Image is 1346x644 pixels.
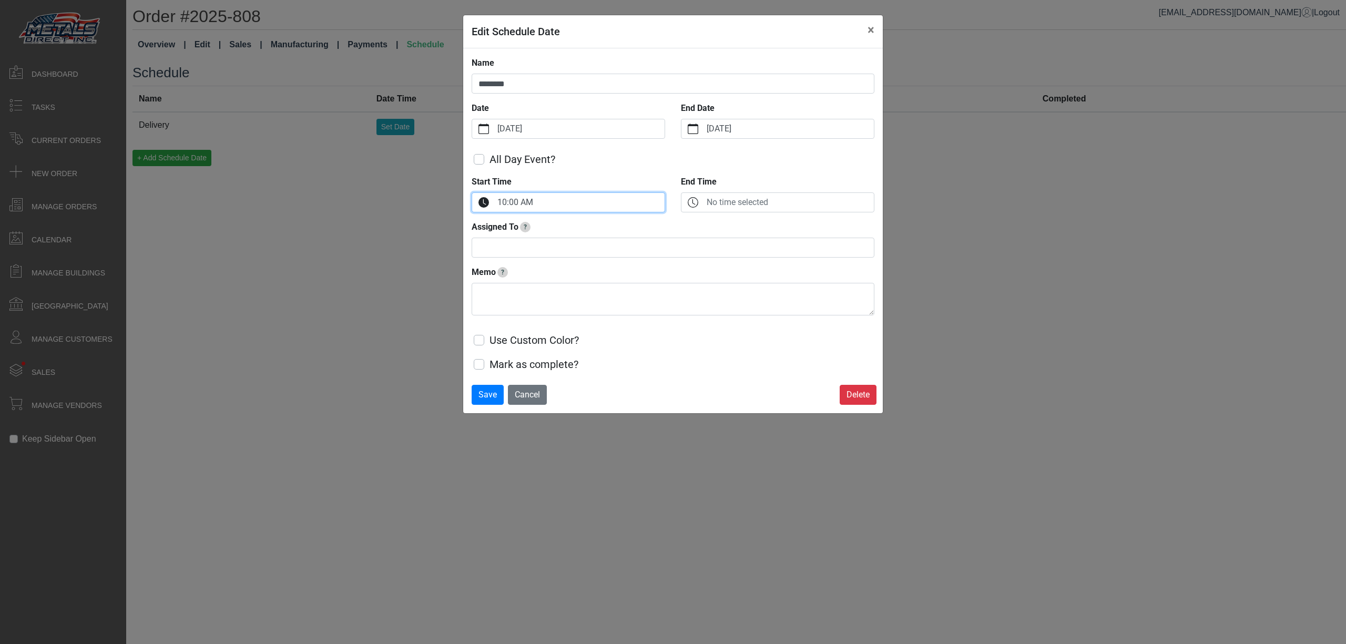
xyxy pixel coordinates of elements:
button: calendar [472,119,495,138]
svg: clock [688,197,698,208]
strong: Assigned To [472,222,518,232]
button: clock fill [472,193,495,212]
button: Cancel [508,385,547,405]
strong: Start Time [472,177,512,187]
h5: Edit Schedule Date [472,24,560,39]
button: calendar [681,119,705,138]
strong: Name [472,58,494,68]
svg: calendar [688,124,698,134]
span: Notes or Instructions for date - ex. 'Date was rescheduled by vendor' [497,267,508,278]
strong: Date [472,103,489,113]
svg: calendar [478,124,489,134]
button: Delete [840,385,876,405]
span: Save [478,390,497,400]
label: [DATE] [705,119,874,138]
label: 10:00 AM [495,193,665,212]
strong: End Date [681,103,715,113]
label: [DATE] [495,119,665,138]
label: Use Custom Color? [490,332,579,348]
strong: End Time [681,177,717,187]
button: Save [472,385,504,405]
button: clock [681,193,705,212]
label: Mark as complete? [490,356,578,372]
button: Close [859,15,883,45]
label: No time selected [705,193,874,212]
label: All Day Event? [490,151,555,167]
span: Track who this date is assigned to this date - delviery driver, install crew, etc [520,222,531,232]
svg: clock fill [478,197,489,208]
strong: Memo [472,267,496,277]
